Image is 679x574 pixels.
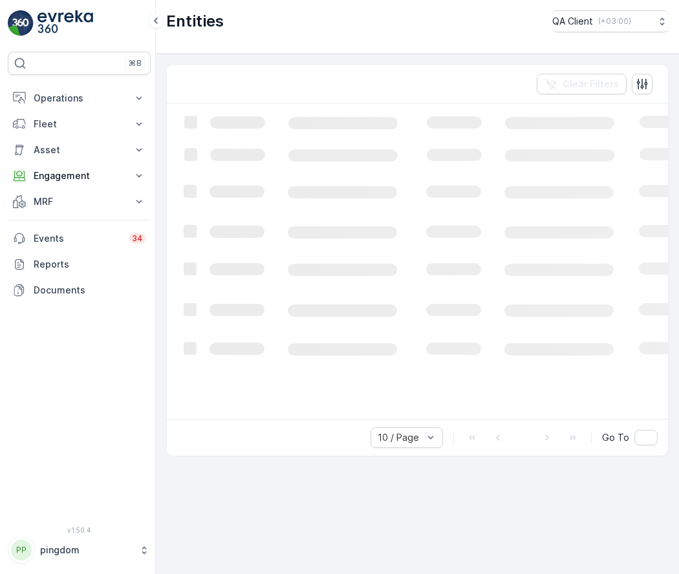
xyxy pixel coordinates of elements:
p: 34 [132,233,143,244]
p: Fleet [34,118,125,131]
div: PP [11,540,32,560]
button: Clear Filters [537,74,627,94]
a: Reports [8,251,151,277]
p: ( +03:00 ) [598,16,631,27]
button: Asset [8,137,151,163]
a: Events34 [8,226,151,251]
button: MRF [8,189,151,215]
button: PPpingdom [8,537,151,564]
p: Events [34,232,122,245]
span: v 1.50.4 [8,526,151,534]
p: QA Client [552,15,593,28]
button: QA Client(+03:00) [552,10,669,32]
p: pingdom [40,544,133,557]
p: MRF [34,195,125,208]
button: Fleet [8,111,151,137]
a: Documents [8,277,151,303]
p: ⌘B [129,58,142,69]
p: Engagement [34,169,125,182]
button: Engagement [8,163,151,189]
p: Operations [34,92,125,105]
p: Entities [166,11,224,32]
p: Asset [34,143,125,156]
p: Clear Filters [563,78,619,90]
button: Operations [8,85,151,111]
span: Go To [602,431,629,444]
img: logo [8,10,34,36]
p: Reports [34,258,145,271]
p: Documents [34,284,145,297]
img: logo_light-DOdMpM7g.png [38,10,93,36]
